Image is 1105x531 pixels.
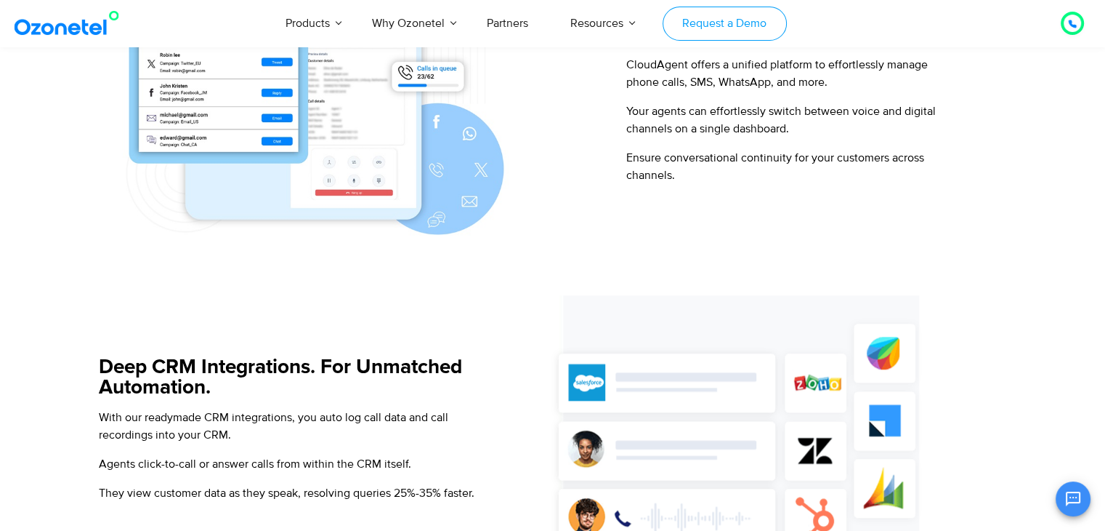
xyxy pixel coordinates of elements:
[626,104,936,136] span: Your agents can effortlessly switch between voice and digital channels on a single dashboard.
[663,7,787,41] a: Request a Demo
[99,486,474,500] span: They view customer data as they speak, resolving queries 25%-35% faster.
[626,151,924,183] span: Ensure conversational continuity for your customers across channels.
[99,410,448,442] span: With our readymade CRM integrations, you auto log call data and call recordings into your CRM.
[1056,482,1090,516] button: Open chat
[626,57,928,89] span: CloudAgent offers a unified platform to effortlessly manage phone calls, SMS, WhatsApp, and more.
[99,357,477,398] h5: Deep CRM Integrations. For Unmatched Automation.
[99,457,411,471] span: Agents click-to-call or answer calls from within the CRM itself.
